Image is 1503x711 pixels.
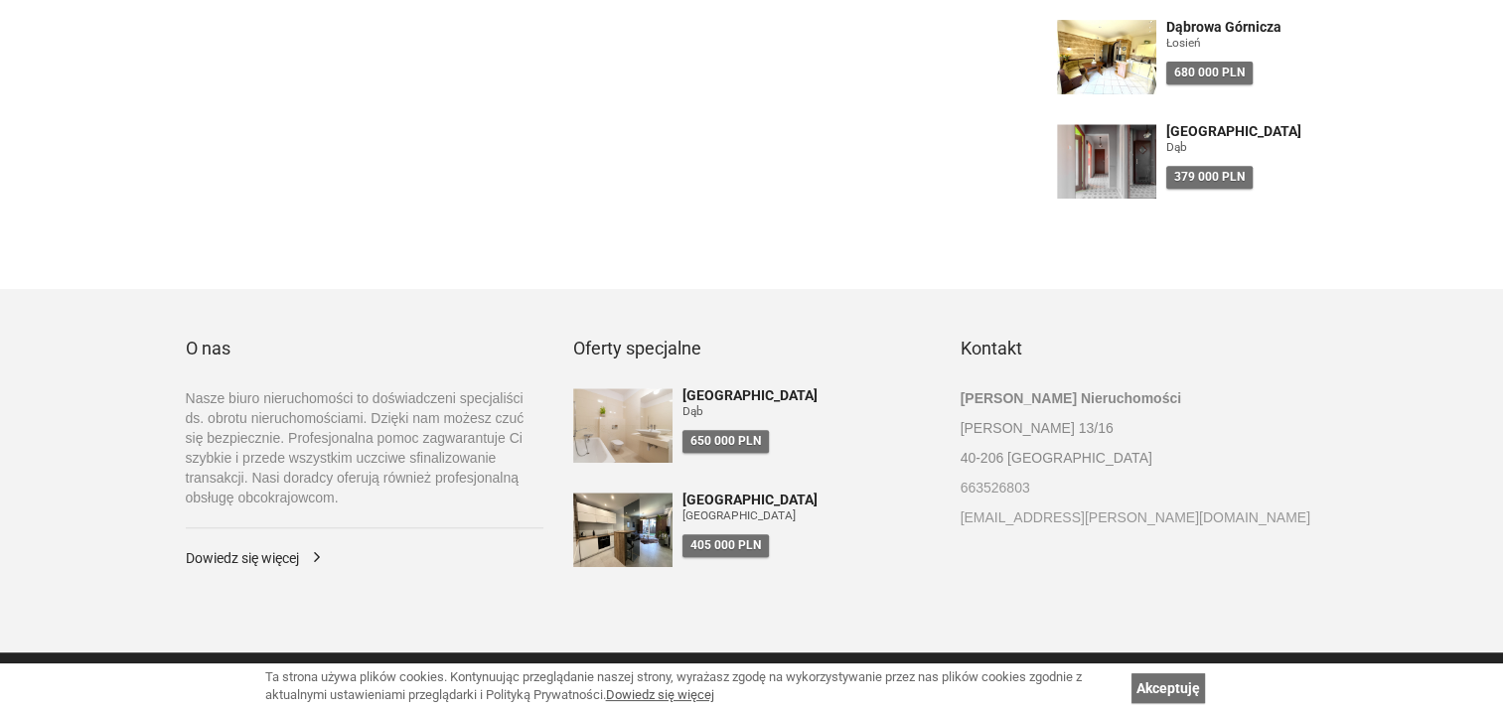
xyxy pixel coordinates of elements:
div: 379 000 PLN [1166,166,1253,189]
a: [GEOGRAPHIC_DATA] [682,388,931,403]
a: [GEOGRAPHIC_DATA] [682,493,931,507]
h3: Kontakt [961,339,1318,358]
div: Ta strona używa plików cookies. Kontynuując przeglądanie naszej strony, wyrażasz zgodę na wykorzy... [265,668,1122,705]
a: 663526803 [961,478,1318,498]
h3: O nas [186,339,543,358]
strong: [PERSON_NAME] Nieruchomości [961,390,1181,406]
a: [EMAIL_ADDRESS][PERSON_NAME][DOMAIN_NAME] [961,507,1318,527]
figure: [GEOGRAPHIC_DATA] [682,507,931,524]
p: 40-206 [GEOGRAPHIC_DATA] [961,448,1318,468]
a: Akceptuję [1131,673,1205,703]
div: 680 000 PLN [1166,62,1253,84]
h3: Oferty specjalne [573,339,931,358]
figure: Łosień [1166,35,1318,52]
a: [GEOGRAPHIC_DATA] [1166,124,1318,139]
figure: Dąb [1166,139,1318,156]
a: Dowiedz się więcej [606,687,714,702]
a: Dąbrowa Górnicza [1166,20,1318,35]
p: Nasze biuro nieruchomości to doświadczeni specjaliści ds. obrotu nieruchomościami. Dzięki nam moż... [186,388,543,507]
figure: Dąb [682,403,931,420]
div: 650 000 PLN [682,430,769,453]
div: 405 000 PLN [682,534,769,557]
p: [PERSON_NAME] 13/16 [961,418,1318,438]
a: Dowiedz się więcej [186,548,543,568]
